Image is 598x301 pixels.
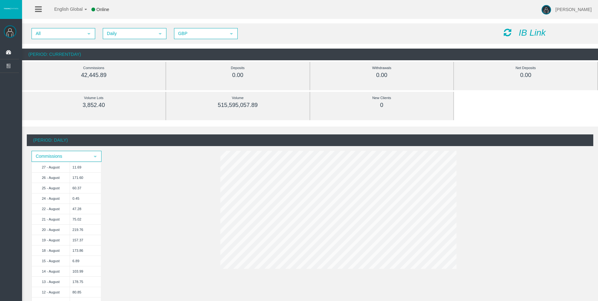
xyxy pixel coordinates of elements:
[555,7,592,12] span: [PERSON_NAME]
[70,183,101,193] td: 60.37
[70,235,101,245] td: 157.37
[180,72,295,79] div: 0.00
[504,28,511,37] i: Reload Dashboard
[86,31,91,36] span: select
[46,7,83,12] span: English Global
[70,245,101,256] td: 173.86
[324,102,439,109] div: 0
[36,94,151,102] div: Volume Lots
[32,172,70,183] td: 26 - August
[96,7,109,12] span: Online
[70,287,101,297] td: 80.85
[32,276,70,287] td: 13 - August
[519,28,546,38] i: IB Link
[70,266,101,276] td: 103.99
[32,235,70,245] td: 19 - August
[175,29,226,38] span: GBP
[27,134,593,146] div: (Period: Daily)
[32,183,70,193] td: 25 - August
[468,64,583,72] div: Net Deposits
[324,72,439,79] div: 0.00
[32,204,70,214] td: 22 - August
[180,64,295,72] div: Deposits
[32,266,70,276] td: 14 - August
[103,29,154,38] span: Daily
[180,94,295,102] div: Volume
[3,7,19,10] img: logo.svg
[93,154,98,159] span: select
[32,287,70,297] td: 12 - August
[22,49,598,60] div: (Period: CurrentDay)
[70,193,101,204] td: 0.45
[158,31,163,36] span: select
[468,72,583,79] div: 0.00
[32,29,83,38] span: All
[32,193,70,204] td: 24 - August
[36,72,151,79] div: 42,445.89
[542,5,551,15] img: user-image
[70,276,101,287] td: 178.75
[324,94,439,102] div: New Clients
[36,102,151,109] div: 3,852.40
[32,151,90,161] span: Commissions
[70,256,101,266] td: 6.89
[32,162,70,172] td: 27 - August
[70,224,101,235] td: 219.76
[32,224,70,235] td: 20 - August
[32,256,70,266] td: 15 - August
[70,214,101,224] td: 75.02
[70,162,101,172] td: 11.69
[70,172,101,183] td: 171.60
[324,64,439,72] div: Withdrawals
[32,214,70,224] td: 21 - August
[36,64,151,72] div: Commissions
[70,204,101,214] td: 47.28
[32,245,70,256] td: 18 - August
[229,31,234,36] span: select
[180,102,295,109] div: 515,595,057.89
